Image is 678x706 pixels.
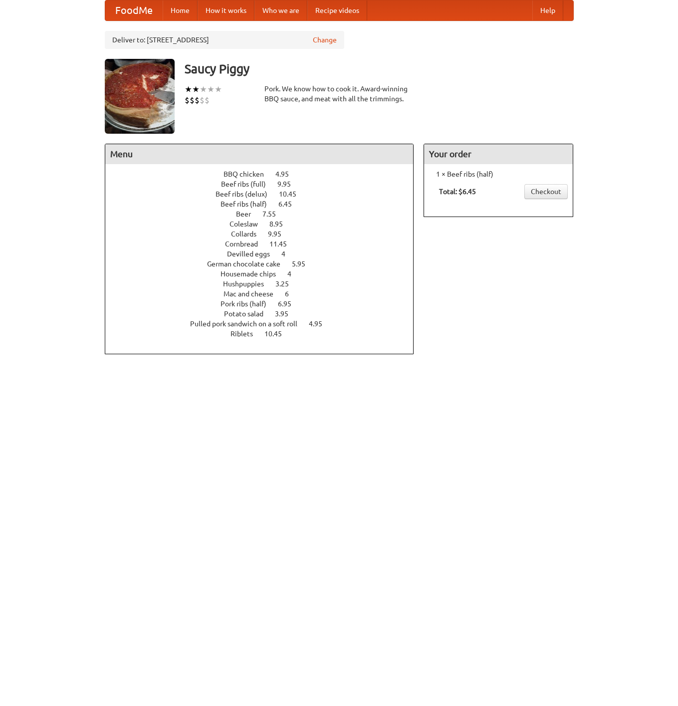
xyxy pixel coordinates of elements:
[190,95,195,106] li: $
[224,290,307,298] a: Mac and cheese 6
[215,84,222,95] li: ★
[227,250,304,258] a: Devilled eggs 4
[223,280,307,288] a: Hushpuppies 3.25
[205,95,210,106] li: $
[221,300,310,308] a: Pork ribs (half) 6.95
[269,220,293,228] span: 8.95
[532,0,563,20] a: Help
[309,320,332,328] span: 4.95
[227,250,280,258] span: Devilled eggs
[439,188,476,196] b: Total: $6.45
[225,240,268,248] span: Cornbread
[424,144,573,164] h4: Your order
[207,260,290,268] span: German chocolate cake
[190,320,341,328] a: Pulled pork sandwich on a soft roll 4.95
[207,84,215,95] li: ★
[229,220,301,228] a: Coleslaw 8.95
[231,230,300,238] a: Collards 9.95
[313,35,337,45] a: Change
[224,310,307,318] a: Potato salad 3.95
[224,170,307,178] a: BBQ chicken 4.95
[185,84,192,95] li: ★
[221,200,310,208] a: Beef ribs (half) 6.45
[264,84,414,104] div: Pork. We know how to cook it. Award-winning BBQ sauce, and meat with all the trimmings.
[262,210,286,218] span: 7.55
[278,300,301,308] span: 6.95
[221,180,309,188] a: Beef ribs (full) 9.95
[192,84,200,95] li: ★
[231,230,266,238] span: Collards
[269,240,297,248] span: 11.45
[285,290,299,298] span: 6
[221,180,276,188] span: Beef ribs (full)
[279,190,306,198] span: 10.45
[292,260,315,268] span: 5.95
[105,59,175,134] img: angular.jpg
[230,330,263,338] span: Riblets
[275,170,299,178] span: 4.95
[195,95,200,106] li: $
[224,170,274,178] span: BBQ chicken
[225,240,305,248] a: Cornbread 11.45
[223,280,274,288] span: Hushpuppies
[221,270,310,278] a: Housemade chips 4
[200,95,205,106] li: $
[236,210,261,218] span: Beer
[281,250,295,258] span: 4
[198,0,254,20] a: How it works
[185,95,190,106] li: $
[264,330,292,338] span: 10.45
[229,220,268,228] span: Coleslaw
[105,144,414,164] h4: Menu
[275,310,298,318] span: 3.95
[216,190,315,198] a: Beef ribs (delux) 10.45
[221,200,277,208] span: Beef ribs (half)
[254,0,307,20] a: Who we are
[221,300,276,308] span: Pork ribs (half)
[236,210,294,218] a: Beer 7.55
[200,84,207,95] li: ★
[278,200,302,208] span: 6.45
[275,280,299,288] span: 3.25
[268,230,291,238] span: 9.95
[190,320,307,328] span: Pulled pork sandwich on a soft roll
[230,330,300,338] a: Riblets 10.45
[185,59,574,79] h3: Saucy Piggy
[224,310,273,318] span: Potato salad
[429,169,568,179] li: 1 × Beef ribs (half)
[224,290,283,298] span: Mac and cheese
[216,190,277,198] span: Beef ribs (delux)
[207,260,324,268] a: German chocolate cake 5.95
[524,184,568,199] a: Checkout
[221,270,286,278] span: Housemade chips
[277,180,301,188] span: 9.95
[105,31,344,49] div: Deliver to: [STREET_ADDRESS]
[307,0,367,20] a: Recipe videos
[163,0,198,20] a: Home
[287,270,301,278] span: 4
[105,0,163,20] a: FoodMe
